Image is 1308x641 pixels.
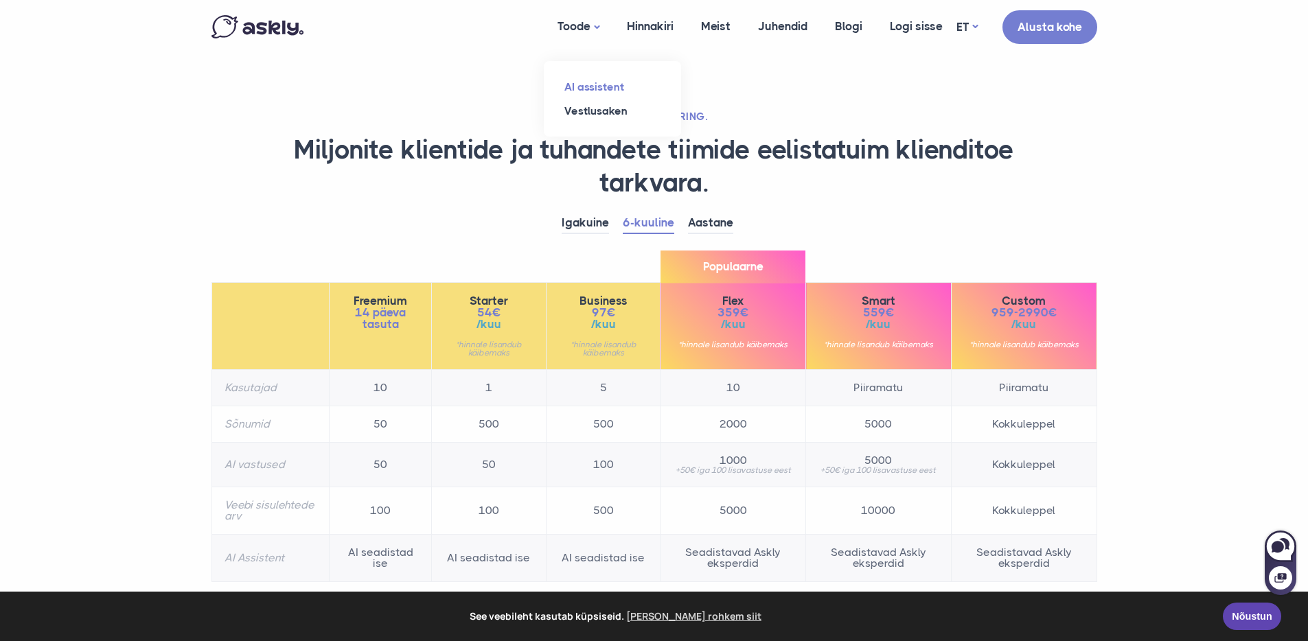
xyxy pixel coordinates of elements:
td: 500 [432,406,547,443]
td: Piiramatu [806,370,952,406]
span: /kuu [818,318,939,330]
small: *hinnale lisandub käibemaks [673,340,793,349]
td: Seadistavad Askly eksperdid [806,535,952,582]
h1: Miljonite klientide ja tuhandete tiimide eelistatuim klienditoe tarkvara. [211,134,1097,199]
td: Seadistavad Askly eksperdid [661,535,806,582]
small: *hinnale lisandub käibemaks [559,340,648,357]
td: AI seadistad ise [546,535,661,582]
td: 1 [432,370,547,406]
small: *hinnale lisandub käibemaks [444,340,533,357]
a: ET [956,17,978,37]
iframe: Askly chat [1263,528,1298,596]
td: 500 [546,406,661,443]
span: Smart [818,295,939,307]
span: 14 päeva tasuta [342,307,419,330]
a: learn more about cookies [624,606,764,627]
a: Nõustun [1223,603,1281,630]
span: 559€ [818,307,939,318]
td: 50 [329,443,431,487]
td: Seadistavad Askly eksperdid [951,535,1097,582]
a: Igakuine [562,213,609,234]
span: 5000 [818,455,939,466]
span: Starter [444,295,533,307]
small: +50€ iga 100 lisavastuse eest [673,466,793,474]
a: Aastane [688,213,733,234]
span: /kuu [559,318,648,330]
span: Populaarne [661,250,805,283]
span: Custom [964,295,1084,307]
th: Sõnumid [211,406,329,443]
th: AI Assistent [211,535,329,582]
td: 10 [661,370,806,406]
td: 500 [546,487,661,535]
td: 2000 [661,406,806,443]
a: Alusta kohe [1002,10,1097,44]
span: /kuu [964,318,1084,330]
span: 1000 [673,455,793,466]
a: 6-kuuline [623,213,674,234]
td: AI seadistad ise [329,535,431,582]
a: AI assistent [544,75,681,99]
span: Freemium [342,295,419,307]
th: Kasutajad [211,370,329,406]
img: Askly [211,15,303,38]
td: 50 [329,406,431,443]
small: +50€ iga 100 lisavastuse eest [818,466,939,474]
span: 959-2990€ [964,307,1084,318]
td: Piiramatu [951,370,1097,406]
span: 97€ [559,307,648,318]
th: AI vastused [211,443,329,487]
h2: TARK INVESTEERING. [211,110,1097,124]
span: 359€ [673,307,793,318]
span: Business [559,295,648,307]
td: 50 [432,443,547,487]
td: 100 [432,487,547,535]
td: 100 [546,443,661,487]
td: Kokkuleppel [951,406,1097,443]
td: 5000 [661,487,806,535]
span: 54€ [444,307,533,318]
td: 100 [329,487,431,535]
th: Veebi sisulehtede arv [211,487,329,535]
td: AI seadistad ise [432,535,547,582]
td: 10 [329,370,431,406]
span: Kokkuleppel [964,459,1084,470]
td: 5 [546,370,661,406]
td: 5000 [806,406,952,443]
span: See veebileht kasutab küpsiseid. [20,606,1213,627]
td: Kokkuleppel [951,487,1097,535]
a: Vestlusaken [544,99,681,123]
small: *hinnale lisandub käibemaks [818,340,939,349]
span: /kuu [673,318,793,330]
td: 10000 [806,487,952,535]
span: Flex [673,295,793,307]
span: /kuu [444,318,533,330]
small: *hinnale lisandub käibemaks [964,340,1084,349]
